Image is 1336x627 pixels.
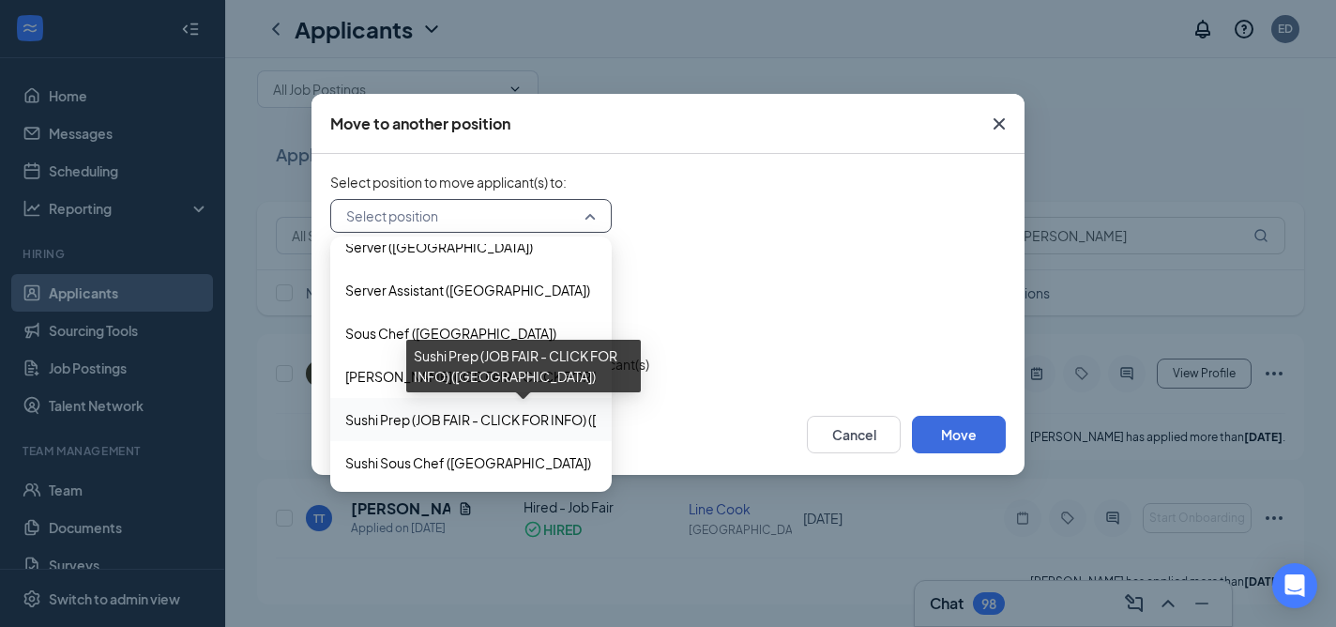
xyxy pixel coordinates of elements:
[330,114,510,134] div: Move to another position
[974,94,1025,154] button: Close
[345,452,591,473] span: Sushi Sous Chef ([GEOGRAPHIC_DATA])
[988,113,1010,135] svg: Cross
[406,340,641,392] div: Sushi Prep (JOB FAIR - CLICK FOR INFO) ([GEOGRAPHIC_DATA])
[345,280,590,300] span: Server Assistant ([GEOGRAPHIC_DATA])
[912,416,1006,453] button: Move
[345,237,533,257] span: Server ([GEOGRAPHIC_DATA])
[330,263,1006,282] span: Select stage to move applicant(s) to :
[330,173,1006,191] span: Select position to move applicant(s) to :
[345,409,733,430] span: Sushi Prep (JOB FAIR - CLICK FOR INFO) ([GEOGRAPHIC_DATA])
[345,323,556,344] span: Sous Chef ([GEOGRAPHIC_DATA])
[807,416,901,453] button: Cancel
[345,366,775,387] span: [PERSON_NAME] (JOB FAIR - CLICK FOR INFO) ([GEOGRAPHIC_DATA])
[1272,563,1317,608] div: Open Intercom Messenger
